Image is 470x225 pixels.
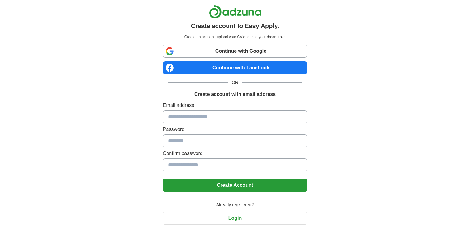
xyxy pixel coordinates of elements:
label: Confirm password [163,150,307,157]
label: Email address [163,102,307,109]
h1: Create account with email address [194,91,276,98]
p: Create an account, upload your CV and land your dream role. [164,34,306,40]
h1: Create account to Easy Apply. [191,21,279,31]
a: Continue with Google [163,45,307,58]
img: Adzuna logo [209,5,261,19]
a: Continue with Facebook [163,61,307,74]
span: Already registered? [213,202,257,208]
button: Login [163,212,307,225]
span: OR [228,79,242,86]
a: Login [163,215,307,221]
button: Create Account [163,179,307,192]
label: Password [163,126,307,133]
